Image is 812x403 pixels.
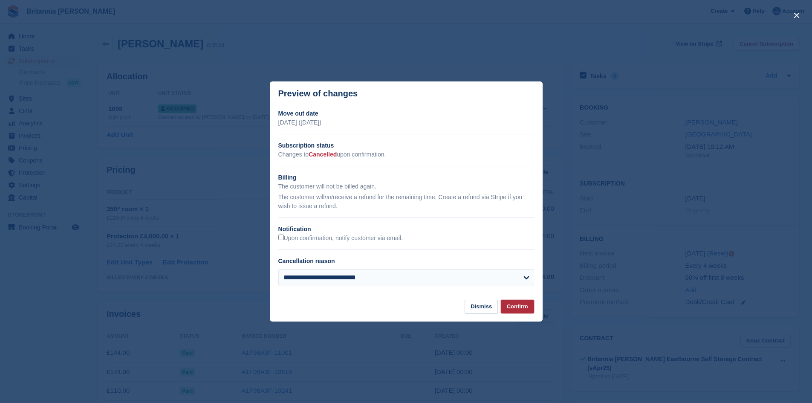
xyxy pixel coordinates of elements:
button: close [790,9,803,22]
p: Preview of changes [278,89,358,99]
button: Dismiss [465,300,498,314]
p: The customer will not be billed again. [278,182,534,191]
p: Changes to upon confirmation. [278,150,534,159]
label: Upon confirmation, notify customer via email. [278,235,403,242]
input: Upon confirmation, notify customer via email. [278,235,284,240]
h2: Billing [278,173,534,182]
button: Confirm [501,300,534,314]
span: Cancelled [309,151,337,158]
h2: Move out date [278,109,534,118]
p: [DATE] ([DATE]) [278,118,534,127]
h2: Notification [278,225,534,234]
p: The customer will receive a refund for the remaining time. Create a refund via Stripe if you wish... [278,193,534,211]
h2: Subscription status [278,141,534,150]
em: not [324,194,332,200]
label: Cancellation reason [278,258,335,264]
